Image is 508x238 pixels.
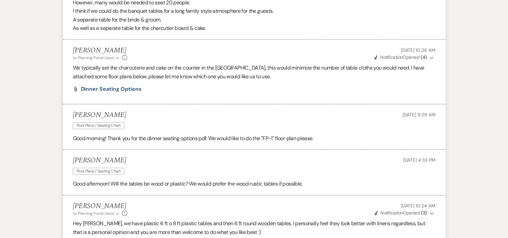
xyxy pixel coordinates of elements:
span: Dinner Seating options [81,85,142,92]
span: [DATE] 10:24 AM [401,203,435,209]
h5: [PERSON_NAME] [73,111,128,119]
button: to: Planning Portal Users [73,210,121,216]
p: Good afternoon! Will the tables be wood or plastic? We would prefer the wood rustic tables if pos... [73,180,435,188]
p: Good morning! Thank you for the dinner seating options pdf. We would like to do the "FP-1" floor ... [73,134,435,143]
button: NotificationOpened (4) [373,54,435,61]
span: [DATE] 4:33 PM [403,157,435,163]
p: I think if we could do the banquet tables for a long family style atmosphere for the guests. [73,7,435,15]
p: We typically set the charcuterie and cake on the counter in the [GEOGRAPHIC_DATA], this would min... [73,64,435,81]
h5: [PERSON_NAME] [73,156,128,165]
span: Notification [380,54,403,60]
h5: [PERSON_NAME] [73,46,128,55]
span: [DATE] 10:26 AM [401,47,435,53]
span: Notification [380,210,403,216]
h5: [PERSON_NAME] [73,202,128,210]
strong: ( 4 ) [420,54,427,60]
p: Hey [PERSON_NAME], we have plastic 6 ft o 8 ft plastic tables and then 6 ft round wooden tables. ... [73,219,435,236]
span: to: Planning Portal Users [73,211,114,216]
span: to: Planning Portal Users [73,55,114,61]
p: A separate table for the bride & groom. [73,15,435,24]
strong: ( 3 ) [421,210,427,216]
span: [DATE] 9:29 AM [402,112,435,118]
span: Opened [374,54,427,60]
span: Floor Plans / Seating Chart [73,122,125,129]
button: NotificationOpened (3) [373,209,435,216]
span: Floor Plans / Seating Chart [73,168,125,175]
p: As well as a separate table for the charcutier board & cake. [73,24,435,33]
span: Opened [374,210,427,216]
button: to: Planning Portal Users [73,55,121,61]
a: Dinner Seating options [81,86,142,92]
